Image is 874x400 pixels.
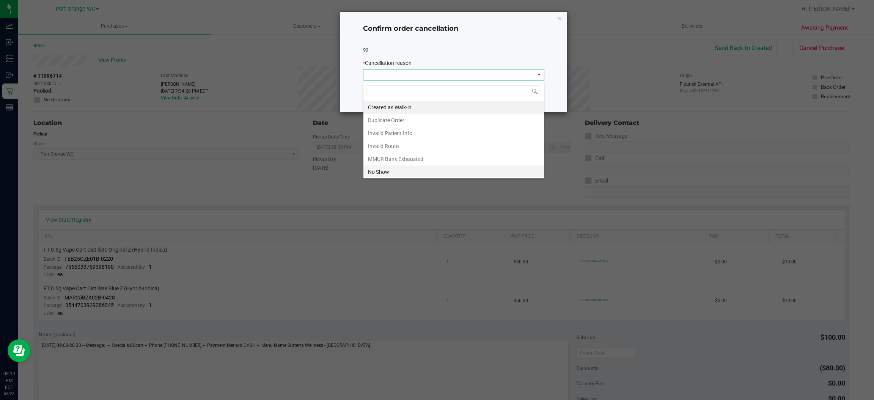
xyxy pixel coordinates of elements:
button: Close [557,14,563,23]
li: Created as Walk-in [363,101,544,114]
li: Invalid Route [363,140,544,153]
iframe: Resource center [8,339,30,362]
li: Duplicate Order [363,114,544,127]
h4: Confirm order cancellation [363,24,544,34]
span: Cancellation reason [365,60,412,66]
li: Invalid Patient Info [363,127,544,140]
li: No Show [363,165,544,178]
span: 99 [363,47,368,53]
li: MMUR Bank Exhausted [363,153,544,165]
